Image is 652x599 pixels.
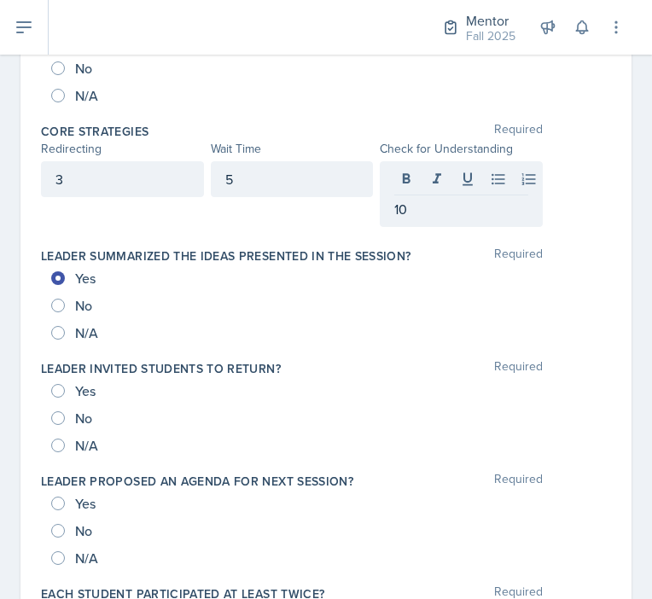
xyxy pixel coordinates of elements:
span: N/A [75,87,98,104]
span: Required [494,247,543,265]
span: Required [494,473,543,490]
p: 5 [225,169,359,189]
p: 3 [55,169,189,189]
span: N/A [75,437,98,454]
label: Leader summarized the ideas presented in the session? [41,247,411,265]
div: Fall 2025 [466,27,515,45]
div: Mentor [466,10,515,31]
div: Wait Time [211,140,374,158]
span: No [75,522,92,539]
label: Leader invited students to return? [41,360,281,377]
span: Yes [75,495,96,512]
label: Leader proposed an agenda for next session? [41,473,353,490]
span: No [75,410,92,427]
span: N/A [75,324,98,341]
span: Required [494,123,543,140]
span: No [75,60,92,77]
div: Check for Understanding [380,140,543,158]
span: Yes [75,382,96,399]
p: 10 [394,199,528,219]
label: Core Strategies [41,123,148,140]
span: No [75,297,92,314]
span: N/A [75,550,98,567]
span: Yes [75,270,96,287]
div: Redirecting [41,140,204,158]
span: Required [494,360,543,377]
